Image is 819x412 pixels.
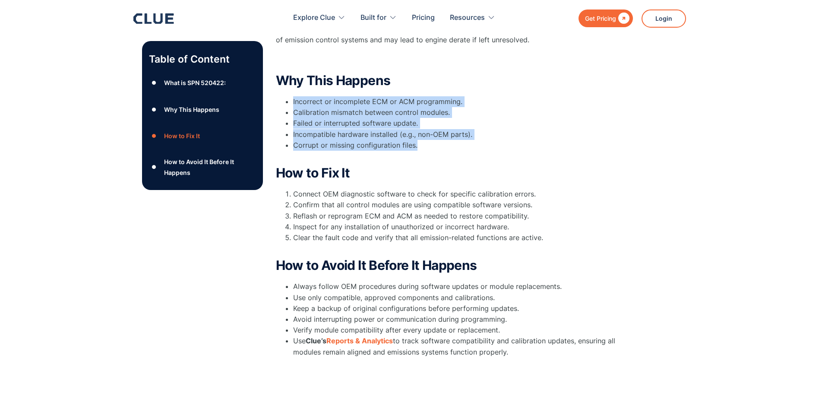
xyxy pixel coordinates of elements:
[293,118,621,129] li: Failed or interrupted software update.
[293,189,621,200] li: Connect OEM diagnostic software to check for specific calibration errors.
[293,292,621,303] li: Use only compatible, approved components and calibrations.
[293,281,621,292] li: Always follow OEM procedures during software updates or module replacements.
[293,96,621,107] li: Incorrect or incomplete ECM or ACM programming.
[293,325,621,336] li: Verify module compatibility after every update or replacement.
[293,200,621,210] li: Confirm that all control modules are using compatible software versions.
[579,10,633,27] a: Get Pricing
[293,314,621,325] li: Avoid interrupting power or communication during programming.
[149,76,159,89] div: ●
[149,130,256,143] a: ●How to Fix It
[276,54,621,65] p: ‍
[306,336,326,345] strong: Clue’s
[164,156,256,178] div: How to Avoid It Before It Happens
[149,156,256,178] a: ●How to Avoid It Before It Happens
[412,4,435,32] a: Pricing
[293,211,621,222] li: Reflash or reprogram ECM and ACM as needed to restore compatibility.
[149,130,159,143] div: ●
[276,73,391,88] strong: Why This Happens
[293,4,335,32] div: Explore Clue
[276,257,477,273] strong: How to Avoid It Before It Happens
[293,4,345,32] div: Explore Clue
[149,52,256,66] p: Table of Content
[360,4,386,32] div: Built for
[164,104,219,115] div: Why This Happens
[149,103,159,116] div: ●
[616,13,629,24] div: 
[293,336,621,357] li: Use to track software compatibility and calibration updates, ensuring all modules remain aligned ...
[642,10,686,28] a: Login
[293,232,621,254] li: Clear the fault code and verify that all emission-related functions are active.
[164,131,200,142] div: How to Fix It
[149,103,256,116] a: ●Why This Happens
[149,76,256,89] a: ●What is SPN 520422:
[164,77,226,88] div: What is SPN 520422:
[450,4,495,32] div: Resources
[293,303,621,314] li: Keep a backup of original configurations before performing updates.
[293,140,621,162] li: Corrupt or missing configuration files.
[293,107,621,118] li: Calibration mismatch between control modules.
[360,4,397,32] div: Built for
[293,222,621,232] li: Inspect for any installation of unauthorized or incorrect hardware.
[293,129,621,140] li: Incompatible hardware installed (e.g., non-OEM parts).
[326,336,393,345] a: Reports & Analytics
[585,13,616,24] div: Get Pricing
[450,4,485,32] div: Resources
[149,161,159,174] div: ●
[276,165,350,181] strong: How to Fix It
